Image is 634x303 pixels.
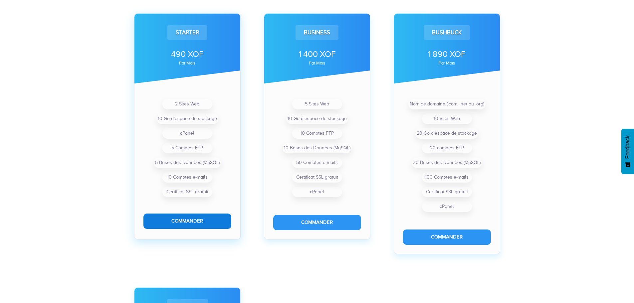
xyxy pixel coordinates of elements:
[162,187,212,197] li: Certificat SSL gratuit
[408,99,486,109] li: Nom de domaine (.com, .net ou .org)
[292,128,342,139] li: 10 Comptes FTP
[422,187,472,197] li: Certificat SSL gratuit
[143,214,231,228] button: Commander
[292,157,342,168] li: 50 Comptes e-mails
[422,113,472,124] li: 10 Sites Web
[292,172,342,183] li: Certificat SSL gratuit
[412,157,482,168] li: 20 Bases des Données (MySQL)
[415,128,478,139] li: 20 Go d'espace de stockage
[292,187,342,197] li: cPanel
[403,229,491,244] button: Commander
[162,99,212,109] li: 2 Sites Web
[162,172,212,183] li: 10 Comptes e-mails
[273,48,361,60] div: 1 400 XOF
[296,25,338,40] div: Business
[156,113,218,124] li: 10 Go d'espace de stockage
[154,157,221,168] li: 5 Bases des Données (MySQL)
[283,143,352,153] li: 10 Bases des Données (MySQL)
[422,201,472,212] li: cPanel
[625,135,631,159] span: Feedback
[162,128,212,139] li: cPanel
[424,25,470,40] div: Bushbuck
[403,48,491,60] div: 1 890 XOF
[422,172,472,183] li: 100 Comptes e-mails
[273,215,361,230] button: Commander
[162,143,212,153] li: 5 Comptes FTP
[286,113,348,124] li: 10 Go d'espace de stockage
[621,129,634,174] button: Feedback - Afficher l’enquête
[292,99,342,109] li: 5 Sites Web
[422,143,472,153] li: 20 comptes FTP
[167,25,207,40] div: Starter
[143,61,231,65] div: par mois
[273,61,361,65] div: par mois
[143,48,231,60] div: 490 XOF
[403,61,491,65] div: par mois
